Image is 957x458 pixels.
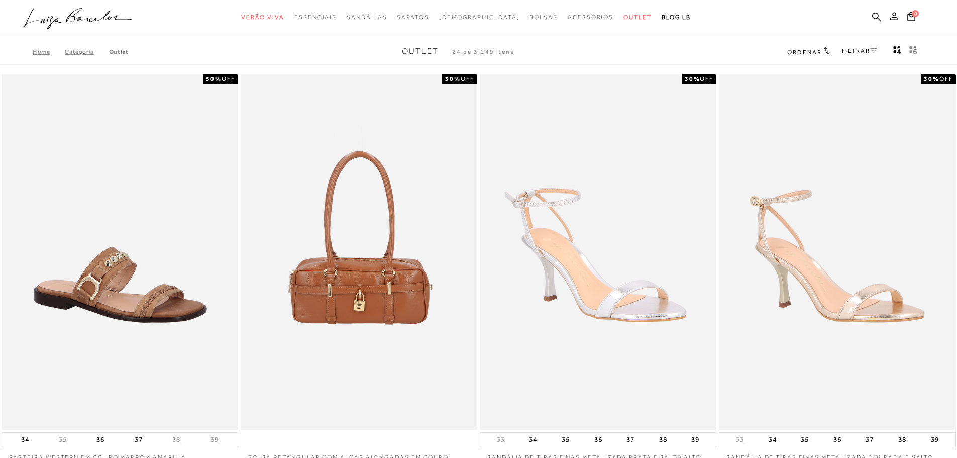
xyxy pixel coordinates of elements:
strong: 50% [206,75,222,82]
span: 0 [912,10,919,17]
a: categoryNavScreenReaderText [623,8,652,27]
a: categoryNavScreenReaderText [294,8,337,27]
span: BLOG LB [662,14,691,21]
button: 34 [766,433,780,447]
a: SANDÁLIA DE TIRAS FINAS METALIZADA PRATA E SALTO ALTO FINO SANDÁLIA DE TIRAS FINAS METALIZADA PRA... [481,76,715,428]
a: SANDÁLIA DE TIRAS FINAS METALIZADA DOURADA E SALTO ALTO FINO SANDÁLIA DE TIRAS FINAS METALIZADA D... [720,76,954,428]
button: 38 [895,433,909,447]
span: Sapatos [397,14,429,21]
a: categoryNavScreenReaderText [568,8,613,27]
button: 39 [207,435,222,444]
button: 0 [904,11,918,25]
button: 37 [132,433,146,447]
img: SANDÁLIA DE TIRAS FINAS METALIZADA PRATA E SALTO ALTO FINO [481,76,715,428]
a: categoryNavScreenReaderText [347,8,387,27]
a: BOLSA RETANGULAR COM ALÇAS ALONGADAS EM COURO CARAMELO MÉDIA BOLSA RETANGULAR COM ALÇAS ALONGADAS... [242,76,476,428]
button: 35 [798,433,812,447]
a: FILTRAR [842,47,877,54]
button: 35 [56,435,70,444]
a: Home [33,48,65,55]
button: 34 [526,433,540,447]
span: Verão Viva [241,14,284,21]
button: 33 [733,435,747,444]
span: [DEMOGRAPHIC_DATA] [439,14,520,21]
button: 39 [928,433,942,447]
span: OFF [222,75,235,82]
span: Ordenar [787,49,821,56]
strong: 30% [685,75,700,82]
span: OFF [461,75,474,82]
button: 34 [18,433,32,447]
a: RASTEIRA WESTERN EM COURO MARROM AMARULA RASTEIRA WESTERN EM COURO MARROM AMARULA [3,76,237,428]
strong: 30% [924,75,939,82]
span: Essenciais [294,14,337,21]
button: 37 [623,433,637,447]
button: gridText6Desc [906,45,920,58]
img: BOLSA RETANGULAR COM ALÇAS ALONGADAS EM COURO CARAMELO MÉDIA [242,76,476,428]
button: 38 [656,433,670,447]
a: categoryNavScreenReaderText [241,8,284,27]
button: 33 [494,435,508,444]
strong: 30% [445,75,461,82]
span: Acessórios [568,14,613,21]
button: 38 [169,435,183,444]
button: 36 [591,433,605,447]
button: 37 [863,433,877,447]
span: Sandálias [347,14,387,21]
span: OFF [939,75,953,82]
a: Outlet [109,48,129,55]
button: 39 [688,433,702,447]
a: noSubCategoriesText [439,8,520,27]
span: Outlet [623,14,652,21]
a: BLOG LB [662,8,691,27]
span: 24 de 3.249 itens [452,48,514,55]
button: 36 [830,433,844,447]
img: SANDÁLIA DE TIRAS FINAS METALIZADA DOURADA E SALTO ALTO FINO [720,76,954,428]
span: OFF [700,75,713,82]
button: Mostrar 4 produtos por linha [890,45,904,58]
button: 35 [559,433,573,447]
button: 36 [93,433,108,447]
a: categoryNavScreenReaderText [397,8,429,27]
img: RASTEIRA WESTERN EM COURO MARROM AMARULA [3,76,237,428]
span: Bolsas [529,14,558,21]
a: Categoria [65,48,109,55]
a: categoryNavScreenReaderText [529,8,558,27]
span: Outlet [402,47,439,56]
